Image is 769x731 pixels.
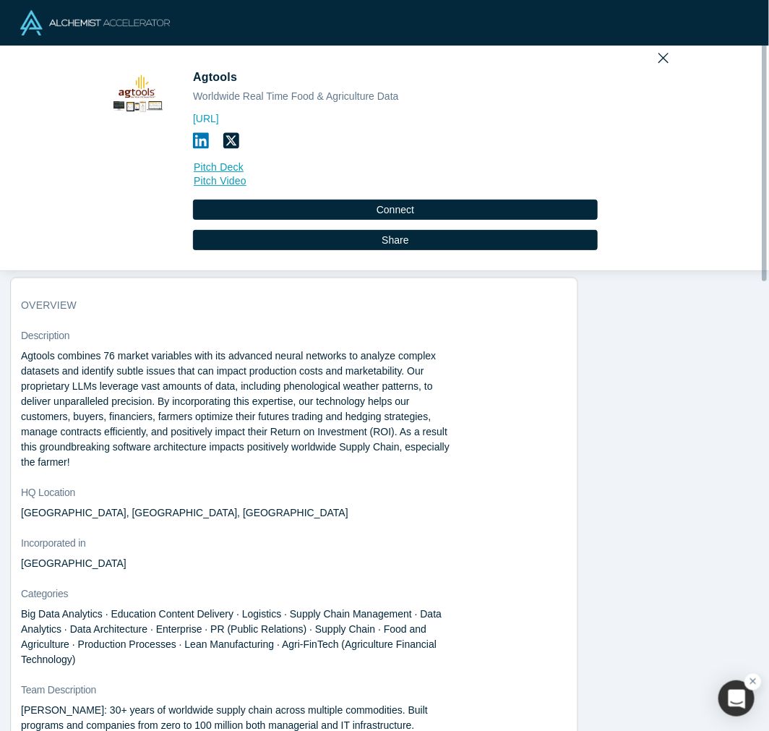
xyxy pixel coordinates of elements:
a: Pitch Video [193,173,598,189]
h3: overview [21,298,547,313]
a: Pitch Deck [193,159,598,176]
p: Agtools combines 76 market variables with its advanced neural networks to analyze complex dataset... [21,349,456,470]
a: [URL] [193,111,598,127]
span: Agtools [193,71,241,83]
button: Close [658,47,669,67]
dt: Team Description [21,683,567,698]
dt: Incorporated in [21,536,567,551]
img: Alchemist Logo [20,10,170,35]
div: Worldwide Real Time Food & Agriculture Data [193,89,598,104]
button: Connect [193,200,598,220]
dt: HQ Location [21,485,567,500]
dd: [GEOGRAPHIC_DATA], [GEOGRAPHIC_DATA], [GEOGRAPHIC_DATA] [21,505,456,521]
button: Share [193,230,598,250]
span: Big Data Analytics · Education Content Delivery · Logistics · Supply Chain Management · Data Anal... [21,608,442,665]
dd: [GEOGRAPHIC_DATA] [21,556,456,571]
dt: Categories [21,586,567,602]
dt: Description [21,328,567,343]
img: Agtools's Logo [111,69,163,121]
